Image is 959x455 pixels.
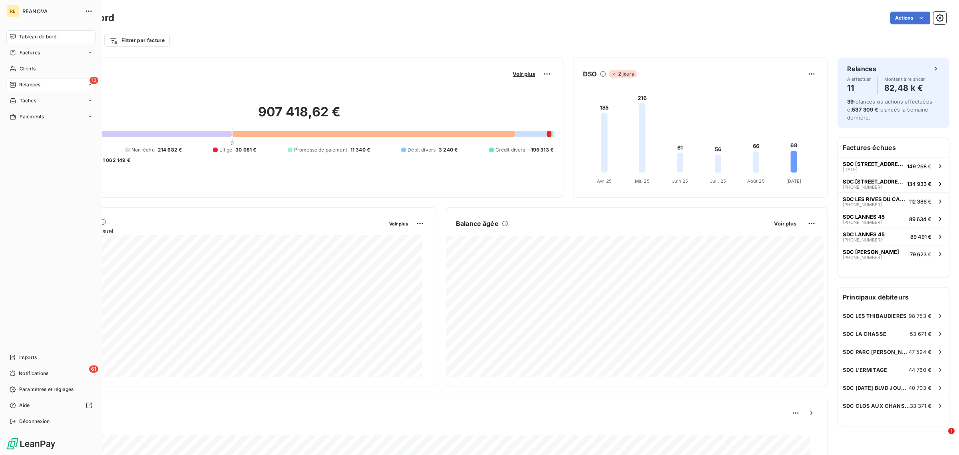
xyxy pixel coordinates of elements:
[19,402,30,409] span: Aide
[294,146,347,154] span: Promesse de paiement
[6,437,56,450] img: Logo LeanPay
[387,220,410,227] button: Voir plus
[19,370,48,377] span: Notifications
[843,167,858,172] span: [DATE]
[910,331,931,337] span: 53 671 €
[843,185,882,190] span: [PHONE_NUMBER]
[20,49,40,56] span: Factures
[910,403,931,409] span: 33 371 €
[19,418,50,425] span: Déconnexion
[131,146,155,154] span: Non-échu
[45,104,553,128] h2: 907 418,62 €
[19,81,40,88] span: Relances
[910,233,931,240] span: 89 491 €
[672,178,688,184] tspan: Juin 25
[843,385,909,391] span: SDC [DATE] BLVD JOURDAN
[910,251,931,257] span: 79 623 €
[710,178,726,184] tspan: Juil. 25
[843,349,909,355] span: SDC PARC [PERSON_NAME]
[350,146,370,154] span: 11 340 €
[852,106,878,113] span: 537 309 €
[235,146,256,154] span: 30 081 €
[843,313,907,319] span: SDC LES THIBAUDIERES
[909,367,931,373] span: 44 760 €
[843,367,887,373] span: SDC L'ERMITAGE
[6,399,96,412] a: Aide
[219,146,232,154] span: Litige
[847,77,871,82] span: À effectuer
[843,202,882,207] span: [PHONE_NUMBER]
[528,146,553,154] span: -195 313 €
[510,70,537,78] button: Voir plus
[513,71,535,77] span: Voir plus
[843,178,904,185] span: SDC [STREET_ADDRESS]
[847,98,932,121] span: relances ou actions effectuées et relancés la semaine dernière.
[774,220,796,227] span: Voir plus
[909,313,931,319] span: 98 753 €
[772,220,799,227] button: Voir plus
[907,163,931,170] span: 149 268 €
[909,198,931,205] span: 112 386 €
[19,386,74,393] span: Paramètres et réglages
[495,146,525,154] span: Crédit divers
[89,365,98,373] span: 61
[389,221,408,227] span: Voir plus
[838,175,949,192] button: SDC [STREET_ADDRESS][PHONE_NUMBER]134 933 €
[22,8,80,14] span: REANOVA
[843,161,904,167] span: SDC [STREET_ADDRESS]
[838,210,949,227] button: SDC LANNES 45[PHONE_NUMBER]89 634 €
[45,227,384,235] span: Chiffre d'affaires mensuel
[843,231,885,237] span: SDC LANNES 45
[597,178,612,184] tspan: Avr. 25
[838,192,949,210] button: SDC LES RIVES DU CANAL[PHONE_NUMBER]112 386 €
[456,219,499,228] h6: Balance âgée
[843,220,882,225] span: [PHONE_NUMBER]
[439,146,458,154] span: 3 240 €
[843,196,905,202] span: SDC LES RIVES DU CANAL
[884,77,925,82] span: Montant à relancer
[838,245,949,263] button: SDC [PERSON_NAME][PHONE_NUMBER]79 623 €
[838,138,949,157] h6: Factures échues
[932,428,951,447] iframe: Intercom live chat
[408,146,436,154] span: Débit divers
[884,82,925,94] h4: 82,48 k €
[20,97,36,104] span: Tâches
[20,113,44,120] span: Paiements
[6,5,19,18] div: RE
[847,64,876,74] h6: Relances
[747,178,765,184] tspan: Août 25
[843,255,882,260] span: [PHONE_NUMBER]
[583,69,597,79] h6: DSO
[838,227,949,245] button: SDC LANNES 45[PHONE_NUMBER]89 491 €
[907,181,931,187] span: 134 933 €
[847,82,871,94] h4: 11
[838,157,949,175] button: SDC [STREET_ADDRESS][DATE]149 268 €
[843,403,910,409] span: SDC CLOS AUX CHANSONS
[909,216,931,222] span: 89 634 €
[231,140,234,146] span: 0
[90,77,98,84] span: 12
[909,385,931,391] span: 40 703 €
[786,178,802,184] tspan: [DATE]
[838,287,949,307] h6: Principaux débiteurs
[635,178,650,184] tspan: Mai 25
[909,349,931,355] span: 47 594 €
[843,249,899,255] span: SDC [PERSON_NAME]
[100,157,130,164] span: -1 062 149 €
[609,70,636,78] span: 2 jours
[847,98,854,105] span: 39
[948,428,955,434] span: 1
[19,354,37,361] span: Imports
[843,237,882,242] span: [PHONE_NUMBER]
[20,65,36,72] span: Clients
[890,12,930,24] button: Actions
[19,33,56,40] span: Tableau de bord
[104,34,170,47] button: Filtrer par facture
[843,214,885,220] span: SDC LANNES 45
[843,331,886,337] span: SDC LA CHASSE
[158,146,182,154] span: 214 682 €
